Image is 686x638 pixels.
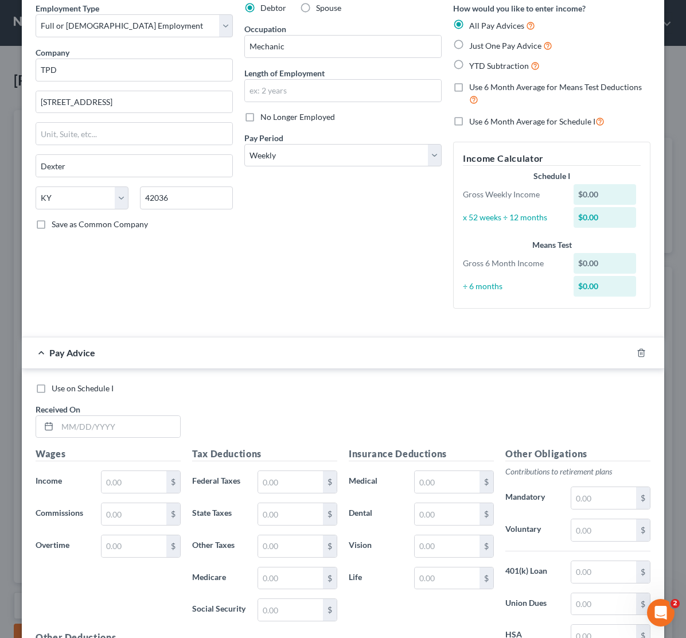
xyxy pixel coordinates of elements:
span: Just One Pay Advice [469,41,541,50]
label: 401(k) Loan [500,561,565,583]
span: Employment Type [36,3,99,13]
div: $ [480,503,493,525]
span: No Longer Employed [260,112,335,122]
input: 0.00 [571,487,636,509]
input: 0.00 [571,519,636,541]
div: $ [636,519,650,541]
label: Other Taxes [186,535,252,558]
label: Medicare [186,567,252,590]
span: Income [36,476,62,485]
input: 0.00 [102,503,166,525]
span: YTD Subtraction [469,61,529,71]
iframe: Intercom live chat [647,599,675,627]
div: $ [166,503,180,525]
input: 0.00 [415,503,480,525]
label: Voluntary [500,519,565,542]
div: Means Test [463,239,641,251]
h5: Tax Deductions [192,447,337,461]
label: Dental [343,503,408,526]
span: Company [36,48,69,57]
div: $ [166,471,180,493]
div: $ [323,599,337,621]
label: Federal Taxes [186,470,252,493]
span: 2 [671,599,680,608]
div: ÷ 6 months [457,281,568,292]
label: Occupation [244,23,286,35]
div: $0.00 [574,276,637,297]
input: 0.00 [258,503,323,525]
span: Spouse [316,3,341,13]
label: State Taxes [186,503,252,526]
div: $ [323,503,337,525]
label: Union Dues [500,593,565,616]
label: Life [343,567,408,590]
div: $ [636,487,650,509]
div: $0.00 [574,207,637,228]
span: All Pay Advices [469,21,524,30]
div: Gross 6 Month Income [457,258,568,269]
span: Pay Period [244,133,283,143]
span: Save as Common Company [52,219,148,229]
div: $ [480,471,493,493]
input: 0.00 [571,561,636,583]
input: 0.00 [258,567,323,589]
input: 0.00 [415,567,480,589]
span: Received On [36,404,80,414]
input: 0.00 [102,535,166,557]
h5: Insurance Deductions [349,447,494,461]
div: $ [636,561,650,583]
input: 0.00 [258,535,323,557]
input: 0.00 [258,599,323,621]
label: Length of Employment [244,67,325,79]
span: Use 6 Month Average for Means Test Deductions [469,82,642,92]
div: $ [323,567,337,589]
div: x 52 weeks ÷ 12 months [457,212,568,223]
div: Gross Weekly Income [457,189,568,200]
div: $ [323,535,337,557]
h5: Income Calculator [463,151,641,166]
input: 0.00 [571,593,636,615]
h5: Other Obligations [505,447,650,461]
p: Contributions to retirement plans [505,466,650,477]
label: Medical [343,470,408,493]
label: Social Security [186,598,252,621]
label: How would you like to enter income? [453,2,586,14]
label: Vision [343,535,408,558]
input: -- [245,36,441,57]
span: Debtor [260,3,286,13]
label: Mandatory [500,487,565,509]
div: $0.00 [574,253,637,274]
input: 0.00 [102,471,166,493]
label: Commissions [30,503,95,526]
input: Search company by name... [36,59,233,81]
label: Overtime [30,535,95,558]
input: Enter address... [36,91,232,113]
div: $ [480,567,493,589]
h5: Wages [36,447,181,461]
div: $ [636,593,650,615]
span: Use on Schedule I [52,383,114,393]
input: Unit, Suite, etc... [36,123,232,145]
span: Pay Advice [49,347,95,358]
input: MM/DD/YYYY [57,416,180,438]
div: $ [480,535,493,557]
input: 0.00 [258,471,323,493]
input: Enter city... [36,155,232,177]
div: $ [166,535,180,557]
div: $ [323,471,337,493]
div: $0.00 [574,184,637,205]
div: Schedule I [463,170,641,182]
span: Use 6 Month Average for Schedule I [469,116,595,126]
input: Enter zip... [140,186,233,209]
input: 0.00 [415,471,480,493]
input: ex: 2 years [245,80,441,102]
input: 0.00 [415,535,480,557]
